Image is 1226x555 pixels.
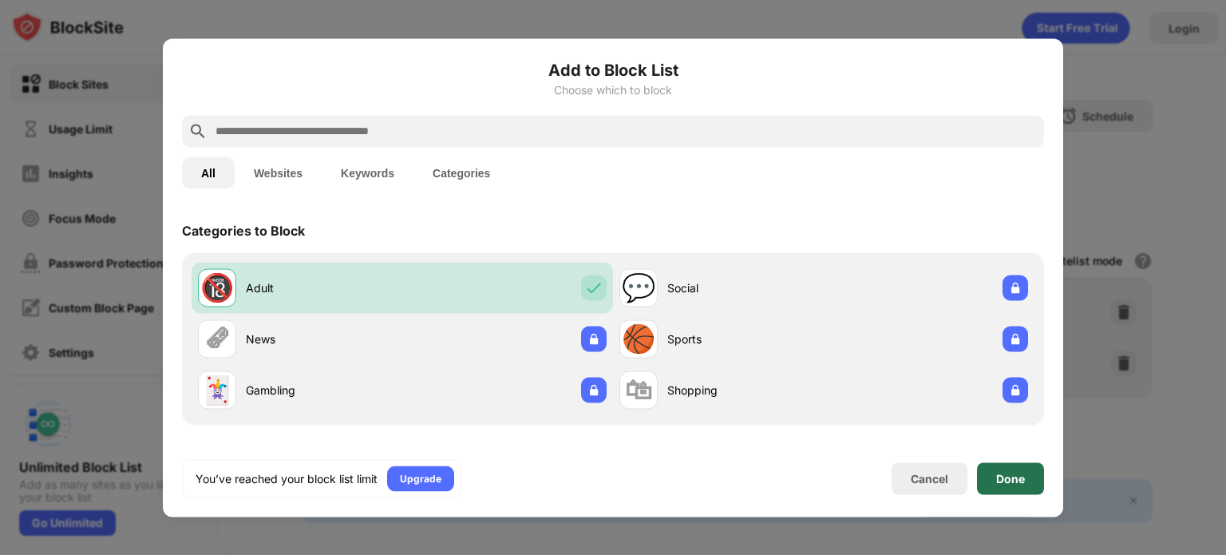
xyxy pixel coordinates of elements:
div: Adult [246,279,402,296]
div: Social [667,279,824,296]
h6: Add to Block List [182,57,1044,81]
div: Done [996,472,1025,485]
div: 🗞 [204,323,231,355]
div: Upgrade [400,470,441,486]
div: Shopping [667,382,824,398]
button: Categories [413,157,509,188]
div: 🔞 [200,272,234,304]
div: Sports [667,331,824,347]
button: Keywords [322,157,413,188]
div: You’ve reached your block list limit [196,470,378,486]
button: Websites [235,157,322,188]
img: search.svg [188,121,208,141]
div: Gambling [246,382,402,398]
div: 🏀 [622,323,655,355]
div: Categories to Block [182,222,305,238]
div: 🃏 [200,374,234,406]
div: Cancel [911,472,948,486]
div: 🛍 [625,374,652,406]
div: Choose which to block [182,83,1044,96]
div: News [246,331,402,347]
div: 💬 [622,272,655,304]
button: All [182,157,235,188]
